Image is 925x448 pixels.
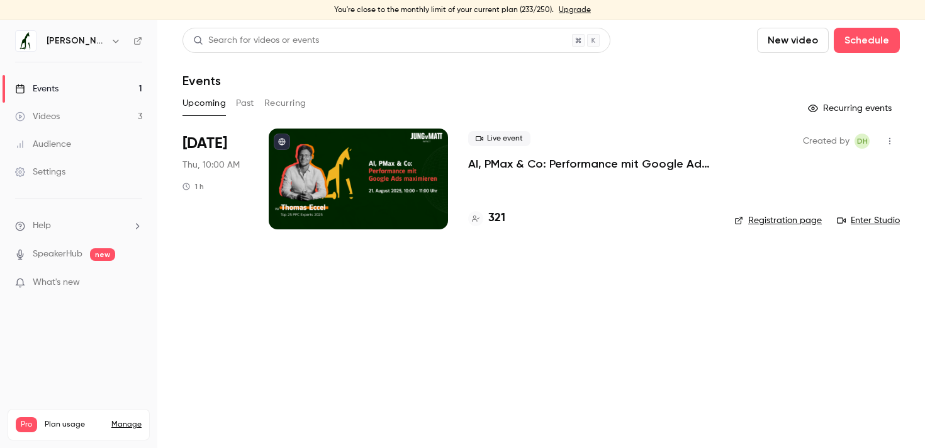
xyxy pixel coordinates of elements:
[182,159,240,171] span: Thu, 10:00 AM
[734,214,822,227] a: Registration page
[16,31,36,51] img: Jung von Matt IMPACT
[468,210,505,227] a: 321
[468,156,714,171] a: AI, PMax & Co: Performance mit Google Ads maximieren
[15,83,59,95] div: Events
[182,181,204,192] div: 1 h
[182,93,226,113] button: Upcoming
[47,35,106,47] h6: [PERSON_NAME] von [PERSON_NAME] IMPACT
[45,420,104,430] span: Plan usage
[559,5,591,15] a: Upgrade
[488,210,505,227] h4: 321
[468,131,530,146] span: Live event
[757,28,829,53] button: New video
[111,420,142,430] a: Manage
[182,73,221,88] h1: Events
[193,34,319,47] div: Search for videos or events
[803,134,849,149] span: Created by
[33,219,51,233] span: Help
[90,248,115,261] span: new
[182,134,227,154] span: [DATE]
[837,214,900,227] a: Enter Studio
[857,134,868,149] span: DH
[264,93,306,113] button: Recurring
[16,417,37,432] span: Pro
[855,134,870,149] span: Dominik Habermacher
[15,110,60,123] div: Videos
[33,276,80,289] span: What's new
[15,219,142,233] li: help-dropdown-opener
[802,98,900,118] button: Recurring events
[236,93,254,113] button: Past
[834,28,900,53] button: Schedule
[182,129,249,229] div: Aug 21 Thu, 10:00 AM (Europe/Zurich)
[33,248,82,261] a: SpeakerHub
[15,166,65,178] div: Settings
[15,138,71,151] div: Audience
